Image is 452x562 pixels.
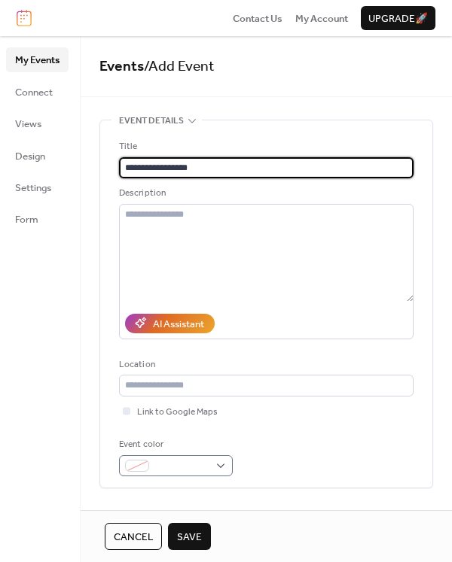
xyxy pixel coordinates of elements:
button: Upgrade🚀 [361,6,435,30]
span: Date and time [119,506,183,521]
span: Connect [15,85,53,100]
div: Location [119,357,411,372]
div: Event color [119,437,230,452]
button: Cancel [105,523,162,550]
span: Views [15,117,41,132]
a: Events [99,53,144,81]
a: Form [6,207,69,231]
div: Description [119,186,411,201]
span: Upgrade 🚀 [368,11,428,26]
a: Views [6,111,69,135]
span: Form [15,212,38,227]
div: AI Assistant [153,317,204,332]
button: AI Assistant [125,314,215,333]
button: Save [168,523,211,550]
span: Save [177,530,202,545]
div: Title [119,139,411,154]
a: Design [6,144,69,168]
span: Event details [119,114,184,129]
span: Settings [15,181,51,196]
span: Link to Google Maps [137,405,218,420]
a: Settings [6,175,69,199]
span: My Events [15,53,60,68]
a: My Events [6,47,69,71]
a: My Account [295,11,348,26]
span: / Add Event [144,53,215,81]
img: logo [17,10,32,26]
a: Connect [6,80,69,104]
span: Design [15,149,45,164]
span: Cancel [114,530,153,545]
a: Contact Us [233,11,282,26]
